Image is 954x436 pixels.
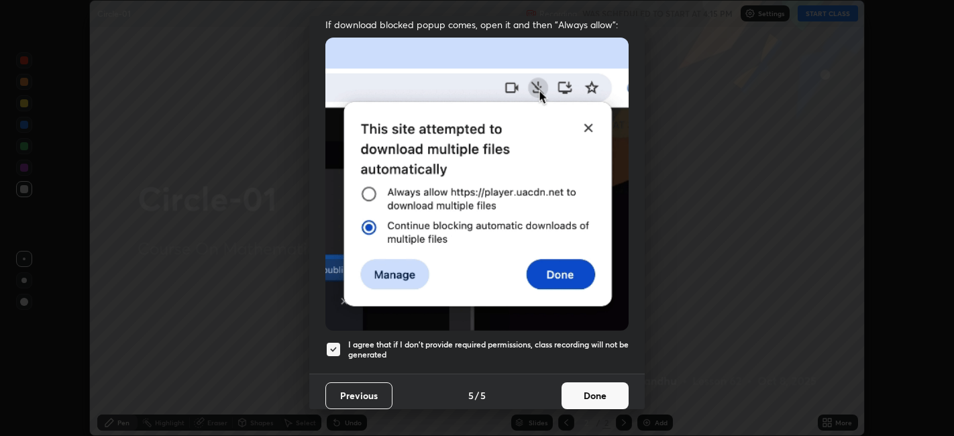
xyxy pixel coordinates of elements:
h4: 5 [480,388,486,402]
span: If download blocked popup comes, open it and then "Always allow": [325,18,629,31]
h5: I agree that if I don't provide required permissions, class recording will not be generated [348,339,629,360]
button: Previous [325,382,392,409]
h4: 5 [468,388,474,402]
h4: / [475,388,479,402]
img: downloads-permission-blocked.gif [325,38,629,331]
button: Done [562,382,629,409]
